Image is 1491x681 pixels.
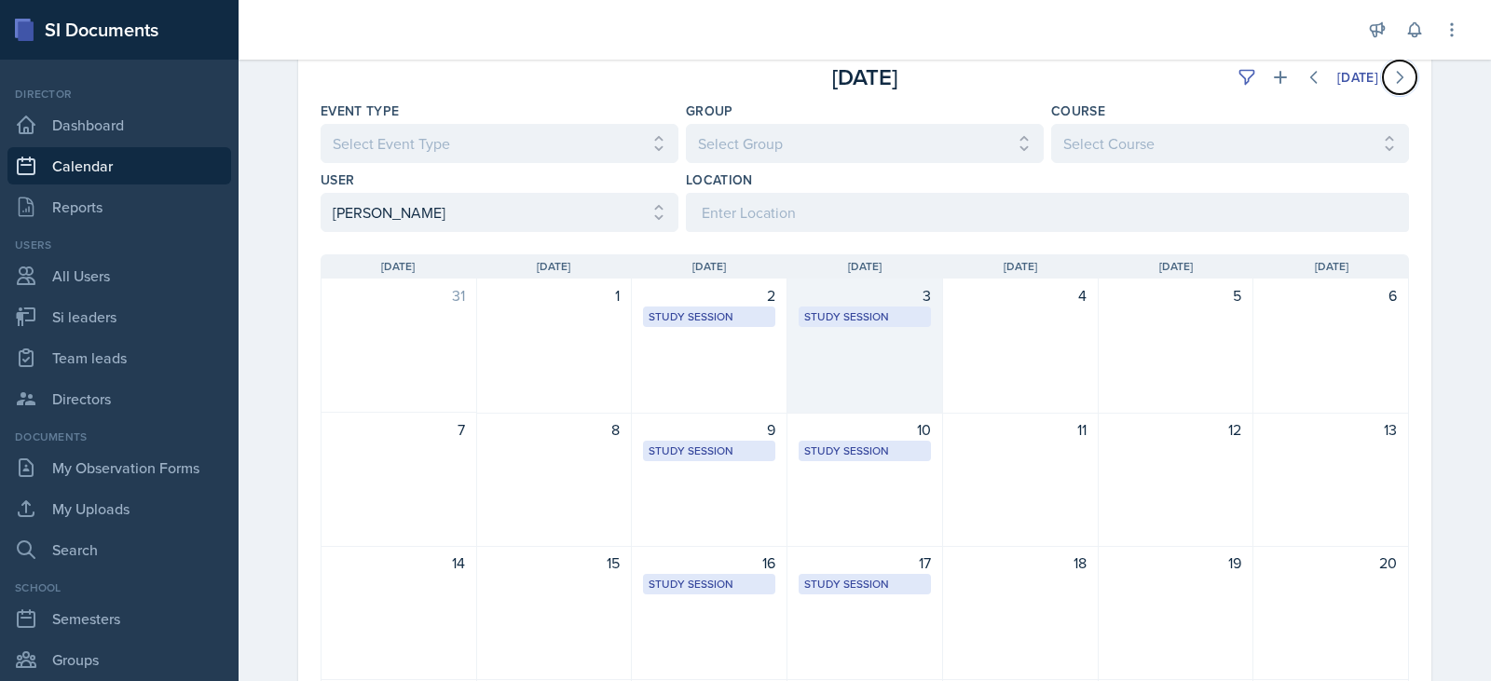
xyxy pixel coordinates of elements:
label: User [321,170,354,189]
div: Director [7,86,231,102]
label: Event Type [321,102,400,120]
div: Study Session [804,576,925,592]
div: Study Session [804,308,925,325]
div: Documents [7,429,231,445]
div: 2 [643,284,775,306]
div: Study Session [649,443,770,459]
span: [DATE] [692,258,726,275]
label: Course [1051,102,1105,120]
div: [DATE] [1337,70,1378,85]
a: Si leaders [7,298,231,335]
a: Reports [7,188,231,225]
div: School [7,579,231,596]
span: [DATE] [1159,258,1193,275]
div: [DATE] [683,61,1046,94]
span: [DATE] [537,258,570,275]
div: 12 [1110,418,1242,441]
div: Users [7,237,231,253]
div: 31 [333,284,465,306]
label: Location [686,170,753,189]
span: [DATE] [1004,258,1037,275]
a: Dashboard [7,106,231,143]
label: Group [686,102,733,120]
div: 16 [643,552,775,574]
a: Team leads [7,339,231,376]
button: [DATE] [1325,61,1390,93]
div: Study Session [804,443,925,459]
div: 7 [333,418,465,441]
div: 6 [1265,284,1397,306]
div: 5 [1110,284,1242,306]
div: 20 [1265,552,1397,574]
span: [DATE] [381,258,415,275]
div: 4 [954,284,1087,306]
div: 17 [799,552,931,574]
a: My Observation Forms [7,449,231,486]
input: Enter Location [686,193,1409,232]
div: 13 [1265,418,1397,441]
div: 14 [333,552,465,574]
div: 8 [488,418,621,441]
a: Search [7,531,231,568]
div: 19 [1110,552,1242,574]
div: 11 [954,418,1087,441]
a: Groups [7,641,231,678]
div: 1 [488,284,621,306]
div: 10 [799,418,931,441]
a: Directors [7,380,231,417]
div: 9 [643,418,775,441]
div: 18 [954,552,1087,574]
a: My Uploads [7,490,231,527]
span: [DATE] [1315,258,1348,275]
a: All Users [7,257,231,294]
a: Semesters [7,600,231,637]
div: 15 [488,552,621,574]
div: 3 [799,284,931,306]
span: [DATE] [848,258,882,275]
div: Study Session [649,308,770,325]
div: Study Session [649,576,770,592]
a: Calendar [7,147,231,184]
